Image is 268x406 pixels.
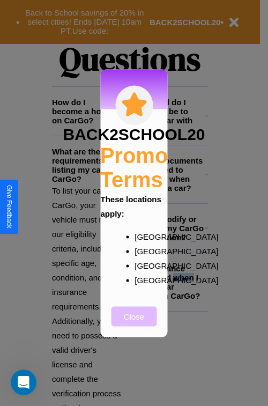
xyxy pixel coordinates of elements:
[111,306,157,326] button: Close
[135,229,155,243] p: [GEOGRAPHIC_DATA]
[135,272,155,287] p: [GEOGRAPHIC_DATA]
[135,243,155,258] p: [GEOGRAPHIC_DATA]
[135,258,155,272] p: [GEOGRAPHIC_DATA]
[11,370,36,395] iframe: Intercom live chat
[101,194,161,218] b: These locations apply:
[63,125,205,143] h3: BACK2SCHOOL20
[5,185,13,228] div: Give Feedback
[100,143,168,191] h2: Promo Terms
